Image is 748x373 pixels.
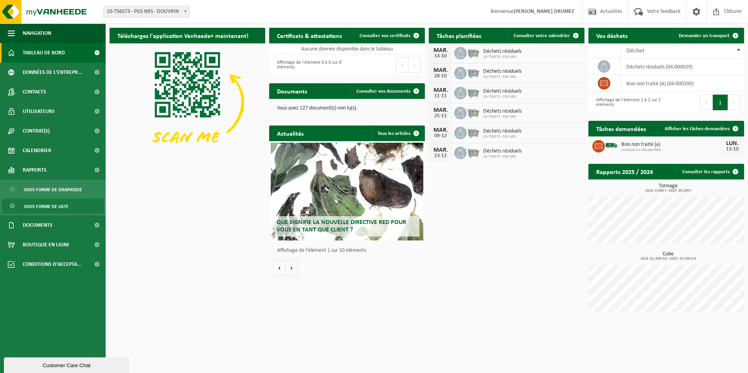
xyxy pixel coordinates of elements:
div: MAR. [433,127,448,133]
h2: Actualités [269,126,311,141]
div: 09-12 [433,133,448,139]
span: Déchets résiduels [483,68,521,75]
div: 13-10 [725,147,740,152]
button: 1 [713,95,728,110]
button: Next [409,57,421,73]
div: MAR. [433,107,448,113]
span: 10-756573 - PGS NRS [483,75,521,79]
button: Next [728,95,740,110]
span: Déchet [626,48,644,54]
a: Afficher les tâches demandées [658,121,743,136]
span: Calendrier [23,141,51,160]
div: MAR. [433,47,448,54]
span: Afficher les tâches demandées [665,126,730,131]
button: Previous [396,57,409,73]
span: Déchets résiduels [483,88,521,95]
td: bois non traité (A) (04-000200) [620,75,744,92]
div: MAR. [433,67,448,74]
span: 10-756573 - PGS NRS [483,154,521,159]
div: 14-10 [433,54,448,59]
div: Affichage de l'élément 0 à 0 sur 0 éléments [273,56,343,74]
span: Documents [23,215,52,235]
a: Consulter vos certificats [353,28,424,43]
span: Rapports [23,160,47,180]
img: Download de VHEPlus App [110,43,265,160]
span: Utilisateurs [23,102,55,121]
span: 2024: 0,000 t - 2025: 49,260 t [592,189,744,193]
h2: Documents [269,83,315,99]
h3: Cube [592,251,744,261]
span: Navigation [23,23,51,43]
div: Affichage de l'élément 1 à 2 sur 2 éléments [592,94,662,111]
span: Consulter votre calendrier [514,33,570,38]
span: Consulter vos documents [356,89,410,94]
span: Conditions d'accepta... [23,255,82,274]
span: Que signifie la nouvelle directive RED pour vous en tant que client ? [277,219,406,233]
span: Boutique en ligne [23,235,70,255]
h2: Certificats & attestations [269,28,350,43]
span: Livraison sur site planifiée [621,148,721,152]
span: 10-756573 - PGS NRS - DOUVRIN [104,6,189,17]
img: WB-2500-GAL-GY-01 [467,145,480,159]
a: Demander un transport [672,28,743,43]
div: LUN. [725,140,740,147]
span: 10-756573 - PGS NRS [483,115,521,119]
span: 10-756573 - PGS NRS [483,95,521,99]
h2: Tâches planifiées [429,28,489,43]
div: 28-10 [433,74,448,79]
span: Sous forme de liste [24,199,68,214]
div: 11-11 [433,93,448,99]
h2: Téléchargez l'application Vanheede+ maintenant! [110,28,256,43]
a: Tous les articles [371,126,424,141]
div: 25-11 [433,113,448,119]
span: Contacts [23,82,46,102]
h3: Tonnage [592,183,744,193]
a: Sous forme de liste [2,199,104,213]
iframe: chat widget [4,356,131,373]
a: Consulter vos documents [350,83,424,99]
h2: Tâches demandées [588,121,654,136]
span: Contrat(s) [23,121,50,141]
span: Données de l'entrepr... [23,63,83,82]
strong: [PERSON_NAME] DRUMEZ [514,9,574,14]
a: Sous forme de graphique [2,182,104,197]
span: Sous forme de graphique [24,182,82,197]
span: Bois non traité (a) [621,142,721,148]
span: Consulter vos certificats [360,33,410,38]
div: MAR. [433,147,448,153]
a: Consulter les rapports [676,164,743,179]
button: Vorige [273,260,286,276]
button: Previous [700,95,713,110]
img: WB-2500-GAL-GY-01 [467,106,480,119]
p: Affichage de l'élément 1 sur 10 éléments [277,248,421,253]
h2: Rapports 2025 / 2024 [588,164,661,179]
p: Vous avez 127 document(s) non lu(s). [277,106,417,111]
img: WB-2500-GAL-GY-01 [467,66,480,79]
span: Tableau de bord [23,43,65,63]
span: Déchets résiduels [483,48,521,55]
div: 23-12 [433,153,448,159]
td: déchets résiduels (04-000029) [620,58,744,75]
a: Consulter votre calendrier [507,28,584,43]
span: Déchets résiduels [483,148,521,154]
button: Volgende [286,260,298,276]
span: Déchets résiduels [483,108,521,115]
img: WB-2500-GAL-GY-01 [467,126,480,139]
img: BL-SO-LV [605,139,618,152]
img: WB-2500-GAL-GY-01 [467,86,480,99]
div: MAR. [433,87,448,93]
span: Déchets résiduels [483,128,521,134]
span: Demander un transport [679,33,730,38]
span: 10-756573 - PGS NRS [483,134,521,139]
span: 10-756573 - PGS NRS - DOUVRIN [103,6,190,18]
span: 2024: 62,500 m3 - 2025: 47,500 m3 [592,257,744,261]
span: 10-756573 - PGS NRS [483,55,521,59]
td: Aucune donnée disponible dans le tableau [269,43,425,54]
a: Que signifie la nouvelle directive RED pour vous en tant que client ? [271,143,423,240]
h2: Vos déchets [588,28,635,43]
img: WB-2500-GAL-GY-01 [467,46,480,59]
